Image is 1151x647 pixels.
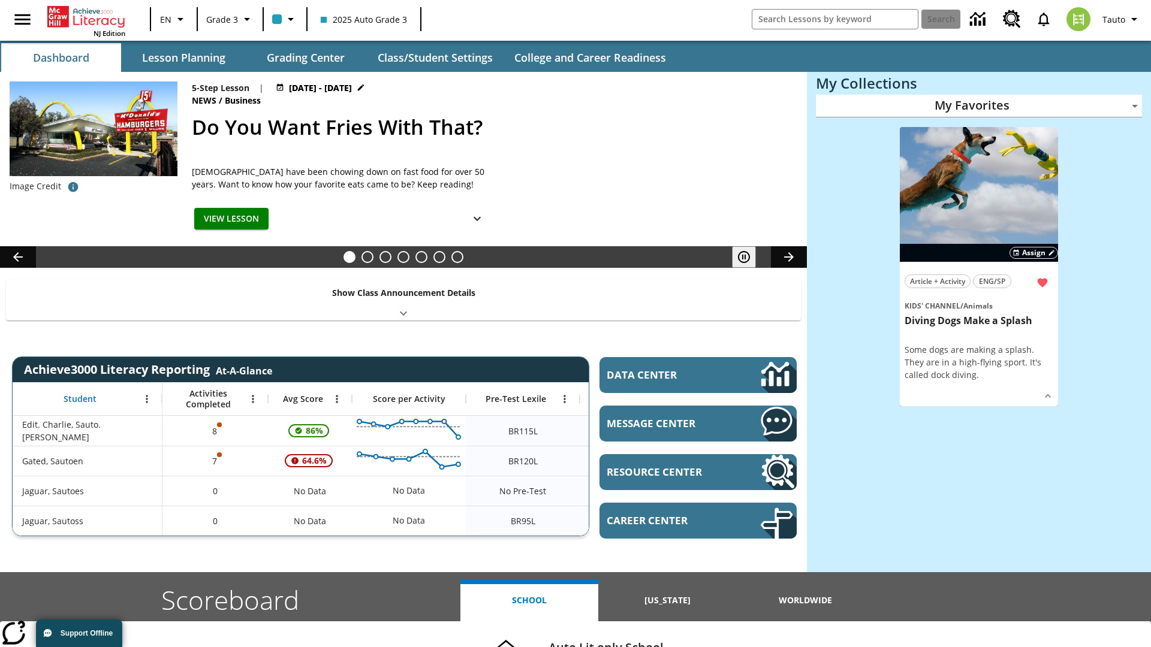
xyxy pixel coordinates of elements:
span: 2025 Auto Grade 3 [321,13,407,26]
button: ENG/SP [973,274,1011,288]
div: No Data, Edit. Charlie, Sauto. Charlie [580,416,694,446]
button: Worldwide [737,579,875,621]
span: Message Center [607,416,725,430]
p: 7 [211,455,219,467]
span: Achieve3000 Literacy Reporting [24,361,272,377]
div: No Data, Jaguar, Sautoes [580,476,694,506]
span: Score per Activity [373,394,445,404]
a: Data Center [963,3,996,36]
span: Business [225,94,263,107]
div: lesson details [900,127,1058,407]
button: Lesson carousel, Next [771,246,807,268]
button: Open Menu [556,390,574,408]
button: Remove from Favorites [1032,272,1053,294]
div: 1200 Lexile, At or above expected, Gated, Sautoen [580,446,694,476]
button: Slide 2 CVC Short Vowels Lesson 2 [361,251,373,263]
button: Slide 4 Remembering Justice O'Connor [397,251,409,263]
span: Data Center [607,368,720,382]
span: Career Center [607,513,725,527]
div: No Data, Jaguar, Sautoss [387,509,431,533]
span: Article + Activity [910,275,965,288]
input: search field [752,10,918,29]
span: 64.6% [297,450,332,471]
div: , 86%, This student's Average First Try Score 86% is above 75%, Edit. Charlie, Sauto. Charlie [268,416,352,446]
a: Data Center [599,357,797,393]
h3: Diving Dogs Make a Splash [905,315,1053,327]
p: 8 [211,425,219,437]
button: Support Offline [36,619,122,647]
button: Aug 26 - Aug 26 Choose Dates [273,81,367,94]
h3: My Collections [816,75,1142,92]
button: Open Menu [138,390,156,408]
button: Select a new avatar [1059,4,1098,35]
div: 0, Jaguar, Sautoss [162,506,268,536]
button: Slide 6 Pre-release lesson [433,251,445,263]
span: Tauto [1102,13,1125,26]
span: Student [64,394,97,404]
span: Grade 3 [206,13,238,26]
p: Image Credit [10,180,61,192]
div: Pause [732,246,768,268]
img: One of the first McDonald's stores, with the iconic red sign and golden arches. [10,81,177,176]
span: 0 [213,485,218,497]
p: 5-Step Lesson [192,81,249,94]
div: Some dogs are making a splash. They are in a high-flying sport. It's called dock diving. [905,343,1053,381]
div: [DEMOGRAPHIC_DATA] have been chowing down on fast food for over 50 years. Want to know how your f... [192,165,492,191]
div: At-A-Glance [216,362,272,377]
span: ENG/SP [979,275,1005,288]
button: Slide 7 Career Lesson [451,251,463,263]
div: Home [47,4,125,38]
span: Beginning reader 95 Lexile, Jaguar, Sautoss [511,515,535,527]
button: Open side menu [5,2,40,37]
div: 8, One or more Activity scores may be invalid., Edit. Charlie, Sauto. Charlie [162,416,268,446]
div: No Data, Jaguar, Sautoes [387,479,431,503]
span: Beginning reader 115 Lexile, Edit. Charlie, Sauto. Charlie [508,425,538,437]
button: View Lesson [194,208,269,230]
a: Home [47,5,125,29]
button: Slide 5 Cars of the Future? [415,251,427,263]
span: Animals [963,301,993,311]
button: Class/Student Settings [368,43,502,72]
a: Resource Center, Will open in new tab [996,3,1028,35]
button: Image credit: McClatchy-Tribune/Tribune Content Agency LLC/Alamy Stock Photo [61,176,85,198]
span: Avg Score [283,394,323,404]
div: Show Class Announcement Details [6,279,801,321]
span: / [219,95,222,106]
div: 7, One or more Activity scores may be invalid., Gated, Sautoen [162,446,268,476]
button: Language: EN, Select a language [155,8,193,30]
span: NJ Edition [94,29,125,38]
button: Grading Center [246,43,366,72]
span: News [192,94,219,107]
button: School [460,579,598,621]
div: 0, Jaguar, Sautoes [162,476,268,506]
a: Message Center [599,406,797,442]
span: Pre-Test Lexile [486,394,546,404]
span: No Pre-Test, Jaguar, Sautoes [499,485,546,497]
button: College and Career Readiness [505,43,676,72]
button: [US_STATE] [598,579,736,621]
button: Class color is light blue. Change class color [267,8,303,30]
button: Open Menu [244,390,262,408]
div: , 64.6%, Attention! This student's Average First Try Score of 64.6% is below 65%, Gated, Sautoen [268,446,352,476]
span: No Data [288,509,332,533]
h2: Do You Want Fries With That? [192,112,793,143]
span: Assign [1022,247,1045,258]
div: No Data, Jaguar, Sautoss [268,506,352,536]
span: Americans have been chowing down on fast food for over 50 years. Want to know how your favorite e... [192,165,492,191]
a: Resource Center, Will open in new tab [599,454,797,490]
button: Show Details [1039,387,1057,405]
a: Career Center [599,503,797,539]
span: Resource Center [607,465,725,479]
span: / [960,301,963,311]
span: Support Offline [61,629,113,637]
button: Pause [732,246,756,268]
a: Notifications [1028,4,1059,35]
span: EN [160,13,171,26]
button: Show Details [465,208,489,230]
span: Activities Completed [168,388,248,410]
span: Jaguar, Sautoss [22,515,83,527]
span: Topic: Kids' Channel/Animals [905,299,1053,312]
button: Slide 3 Dianne Feinstein: A Lifelong Leader [379,251,391,263]
div: No Data, Jaguar, Sautoes [268,476,352,506]
span: | [259,81,264,94]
